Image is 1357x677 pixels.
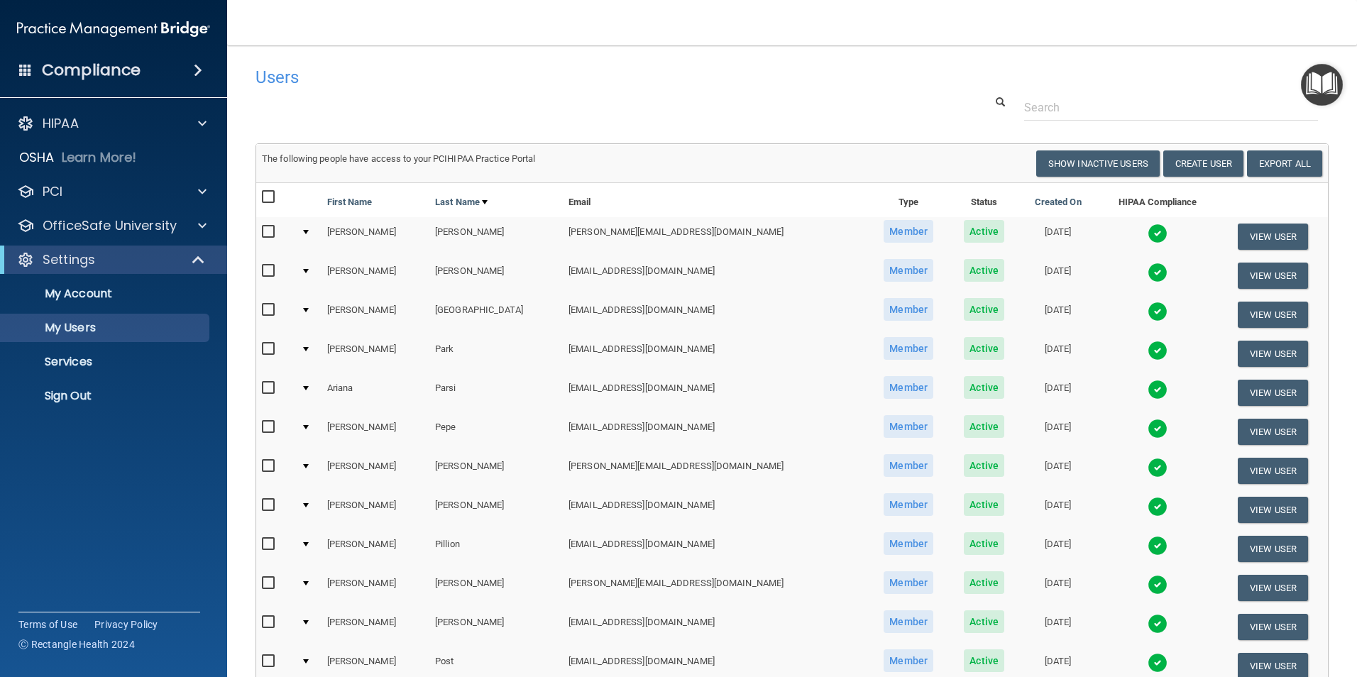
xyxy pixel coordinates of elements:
[1148,419,1168,439] img: tick.e7d51cea.svg
[1018,490,1097,529] td: [DATE]
[19,149,55,166] p: OSHA
[42,60,141,80] h4: Compliance
[429,490,563,529] td: [PERSON_NAME]
[43,217,177,234] p: OfficeSafe University
[1238,458,1308,484] button: View User
[1018,217,1097,256] td: [DATE]
[563,412,868,451] td: [EMAIL_ADDRESS][DOMAIN_NAME]
[322,295,430,334] td: [PERSON_NAME]
[429,373,563,412] td: Parsi
[868,183,950,217] th: Type
[964,376,1004,399] span: Active
[435,194,488,211] a: Last Name
[563,451,868,490] td: [PERSON_NAME][EMAIL_ADDRESS][DOMAIN_NAME]
[1036,150,1160,177] button: Show Inactive Users
[1018,412,1097,451] td: [DATE]
[563,373,868,412] td: [EMAIL_ADDRESS][DOMAIN_NAME]
[884,493,933,516] span: Member
[950,183,1019,217] th: Status
[17,15,210,43] img: PMB logo
[1247,150,1322,177] a: Export All
[1148,575,1168,595] img: tick.e7d51cea.svg
[964,298,1004,321] span: Active
[1238,302,1308,328] button: View User
[322,412,430,451] td: [PERSON_NAME]
[1148,458,1168,478] img: tick.e7d51cea.svg
[964,415,1004,438] span: Active
[429,295,563,334] td: [GEOGRAPHIC_DATA]
[563,529,868,568] td: [EMAIL_ADDRESS][DOMAIN_NAME]
[9,389,203,403] p: Sign Out
[43,251,95,268] p: Settings
[1148,263,1168,282] img: tick.e7d51cea.svg
[884,376,933,399] span: Member
[884,454,933,477] span: Member
[1018,295,1097,334] td: [DATE]
[1018,607,1097,646] td: [DATE]
[884,571,933,594] span: Member
[1238,224,1308,250] button: View User
[94,617,158,632] a: Privacy Policy
[429,256,563,295] td: [PERSON_NAME]
[429,217,563,256] td: [PERSON_NAME]
[9,321,203,335] p: My Users
[62,149,137,166] p: Learn More!
[322,334,430,373] td: [PERSON_NAME]
[1238,419,1308,445] button: View User
[1018,373,1097,412] td: [DATE]
[429,529,563,568] td: Pillion
[327,194,373,211] a: First Name
[429,412,563,451] td: Pepe
[1018,568,1097,607] td: [DATE]
[884,649,933,672] span: Member
[429,607,563,646] td: [PERSON_NAME]
[1148,224,1168,243] img: tick.e7d51cea.svg
[1238,380,1308,406] button: View User
[17,183,207,200] a: PCI
[563,607,868,646] td: [EMAIL_ADDRESS][DOMAIN_NAME]
[1148,497,1168,517] img: tick.e7d51cea.svg
[17,115,207,132] a: HIPAA
[1018,256,1097,295] td: [DATE]
[322,373,430,412] td: Ariana
[17,217,207,234] a: OfficeSafe University
[884,532,933,555] span: Member
[563,295,868,334] td: [EMAIL_ADDRESS][DOMAIN_NAME]
[884,259,933,282] span: Member
[964,337,1004,360] span: Active
[563,183,868,217] th: Email
[322,217,430,256] td: [PERSON_NAME]
[1148,302,1168,321] img: tick.e7d51cea.svg
[17,251,206,268] a: Settings
[43,115,79,132] p: HIPAA
[429,568,563,607] td: [PERSON_NAME]
[322,607,430,646] td: [PERSON_NAME]
[322,490,430,529] td: [PERSON_NAME]
[964,220,1004,243] span: Active
[964,259,1004,282] span: Active
[256,68,873,87] h4: Users
[563,334,868,373] td: [EMAIL_ADDRESS][DOMAIN_NAME]
[1238,575,1308,601] button: View User
[964,610,1004,633] span: Active
[884,298,933,321] span: Member
[1018,451,1097,490] td: [DATE]
[322,529,430,568] td: [PERSON_NAME]
[322,451,430,490] td: [PERSON_NAME]
[964,649,1004,672] span: Active
[563,490,868,529] td: [EMAIL_ADDRESS][DOMAIN_NAME]
[964,532,1004,555] span: Active
[1238,536,1308,562] button: View User
[1238,497,1308,523] button: View User
[18,637,135,651] span: Ⓒ Rectangle Health 2024
[1148,653,1168,673] img: tick.e7d51cea.svg
[964,571,1004,594] span: Active
[884,220,933,243] span: Member
[429,334,563,373] td: Park
[262,153,536,164] span: The following people have access to your PCIHIPAA Practice Portal
[322,568,430,607] td: [PERSON_NAME]
[1148,536,1168,556] img: tick.e7d51cea.svg
[884,610,933,633] span: Member
[1238,341,1308,367] button: View User
[18,617,77,632] a: Terms of Use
